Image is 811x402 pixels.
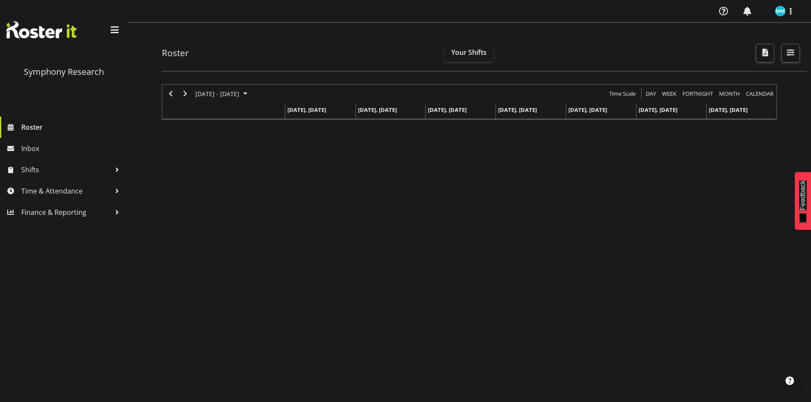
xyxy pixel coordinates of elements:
img: help-xxl-2.png [785,376,794,385]
span: Time & Attendance [21,185,111,197]
button: Filter Shifts [781,44,800,63]
span: Feedback [799,180,807,210]
span: Your Shifts [451,48,487,57]
img: Rosterit website logo [6,21,77,38]
span: Shifts [21,163,111,176]
h4: Roster [162,48,189,58]
div: Symphony Research [24,66,104,78]
img: murphy-mulholland11450.jpg [775,6,785,16]
button: Download a PDF of the roster according to the set date range. [756,44,774,63]
span: Finance & Reporting [21,206,111,219]
button: Your Shifts [444,45,493,62]
span: Inbox [21,142,123,155]
span: Roster [21,121,123,134]
button: Feedback - Show survey [795,172,811,230]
